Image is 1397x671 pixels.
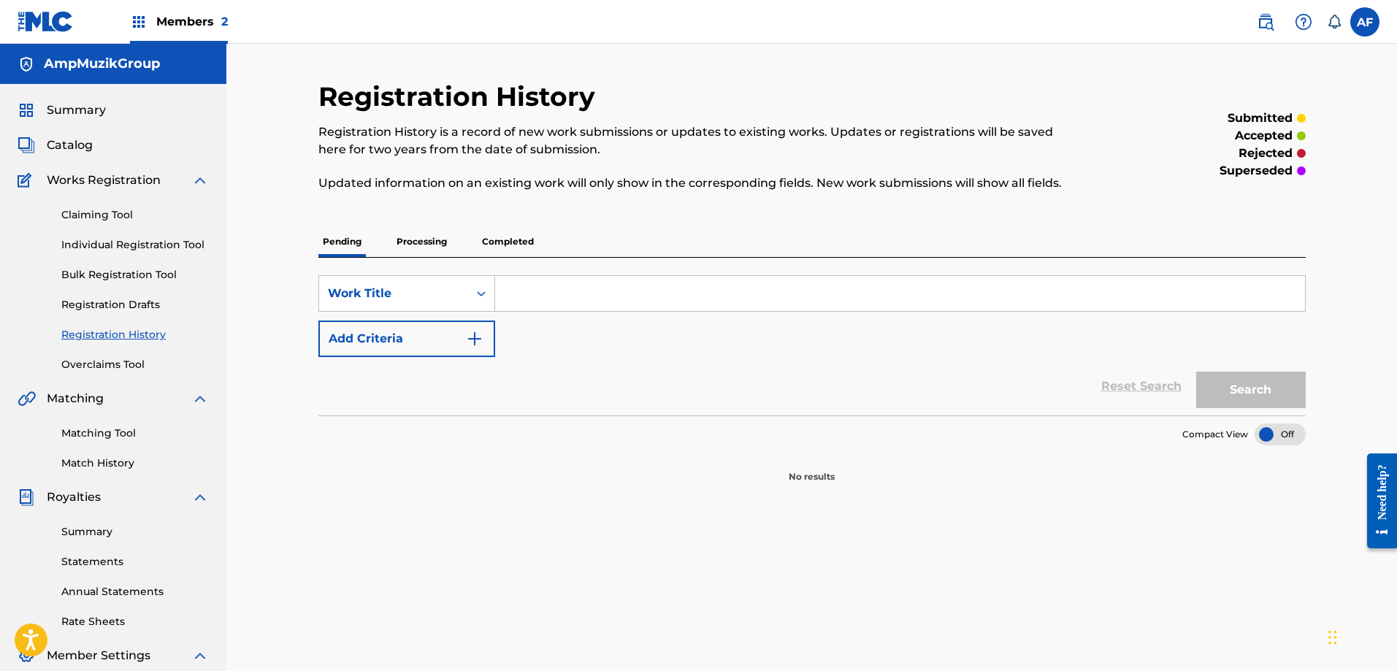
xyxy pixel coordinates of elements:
span: Member Settings [47,647,150,664]
img: expand [191,488,209,506]
div: User Menu [1350,7,1379,37]
p: submitted [1228,110,1293,127]
div: Notifications [1327,15,1341,29]
img: Top Rightsholders [130,13,148,31]
span: 2 [221,15,228,28]
a: CatalogCatalog [18,137,93,154]
img: expand [191,172,209,189]
a: Registration Drafts [61,297,209,313]
p: rejected [1239,145,1293,162]
img: expand [191,647,209,664]
img: Summary [18,101,35,119]
span: Summary [47,101,106,119]
span: Matching [47,390,104,407]
img: Royalties [18,488,35,506]
p: No results [789,453,835,483]
div: Drag [1328,616,1337,659]
a: Match History [61,456,209,471]
a: Summary [61,524,209,540]
p: Pending [318,226,366,257]
form: Search Form [318,275,1306,415]
img: Catalog [18,137,35,154]
div: Help [1289,7,1318,37]
img: search [1257,13,1274,31]
div: Work Title [328,285,459,302]
span: Royalties [47,488,101,506]
a: Individual Registration Tool [61,237,209,253]
a: Public Search [1251,7,1280,37]
span: Catalog [47,137,93,154]
p: Completed [478,226,538,257]
button: Add Criteria [318,321,495,357]
p: Registration History is a record of new work submissions or updates to existing works. Updates or... [318,123,1079,158]
img: 9d2ae6d4665cec9f34b9.svg [466,330,483,348]
img: Works Registration [18,172,37,189]
p: superseded [1220,162,1293,180]
a: Claiming Tool [61,207,209,223]
a: SummarySummary [18,101,106,119]
span: Compact View [1182,428,1248,441]
h5: AmpMuzikGroup [44,55,160,72]
p: Updated information on an existing work will only show in the corresponding fields. New work subm... [318,175,1079,192]
span: Members [156,13,228,30]
img: help [1295,13,1312,31]
a: Annual Statements [61,584,209,599]
a: Matching Tool [61,426,209,441]
a: Overclaims Tool [61,357,209,372]
img: Matching [18,390,36,407]
iframe: Resource Center [1356,442,1397,560]
a: Rate Sheets [61,614,209,629]
a: Registration History [61,327,209,342]
img: Accounts [18,55,35,73]
p: accepted [1235,127,1293,145]
a: Bulk Registration Tool [61,267,209,283]
p: Processing [392,226,451,257]
h2: Registration History [318,80,602,113]
img: Member Settings [18,647,35,664]
img: expand [191,390,209,407]
img: MLC Logo [18,11,74,32]
iframe: Chat Widget [1324,601,1397,671]
a: Statements [61,554,209,570]
span: Works Registration [47,172,161,189]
